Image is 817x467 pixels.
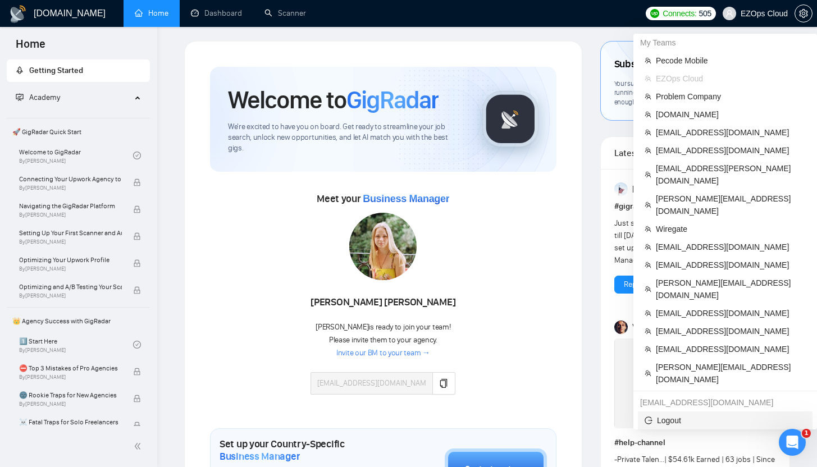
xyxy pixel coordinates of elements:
[614,146,667,160] span: Latest Posts from the GigRadar Community
[795,9,813,18] a: setting
[19,374,122,381] span: By [PERSON_NAME]
[645,328,651,335] span: team
[614,218,776,265] span: Just signed up [DATE], my onboarding call is not till [DATE]. Can anyone help me to get started t...
[645,346,651,352] span: team
[645,202,651,208] span: team
[614,276,651,294] button: Reply
[656,277,806,301] span: [PERSON_NAME][EMAIL_ADDRESS][DOMAIN_NAME]
[19,332,133,357] a: 1️⃣ Start HereBy[PERSON_NAME]
[220,450,300,463] span: Business Manager
[133,259,141,267] span: lock
[135,8,168,18] a: homeHome
[645,370,651,377] span: team
[133,178,141,186] span: lock
[29,66,83,75] span: Getting Started
[645,244,651,250] span: team
[363,193,449,204] span: Business Manager
[228,122,464,154] span: We're excited to have you on board. Get ready to streamline your job search, unlock new opportuni...
[133,286,141,294] span: lock
[191,8,242,18] a: dashboardDashboard
[656,223,806,235] span: Wiregate
[656,361,806,386] span: [PERSON_NAME][EMAIL_ADDRESS][DOMAIN_NAME]
[663,7,696,20] span: Connects:
[725,10,733,17] span: user
[656,90,806,103] span: Problem Company
[617,455,664,464] a: Private Talen...
[656,343,806,355] span: [EMAIL_ADDRESS][DOMAIN_NAME]
[311,293,455,312] div: [PERSON_NAME] [PERSON_NAME]
[336,348,430,359] a: Invite our BM to your team →
[19,185,122,191] span: By [PERSON_NAME]
[133,422,141,429] span: lock
[19,265,122,272] span: By [PERSON_NAME]
[645,171,651,178] span: team
[133,341,141,349] span: check-circle
[220,438,389,463] h1: Set up your Country-Specific
[645,129,651,136] span: team
[656,259,806,271] span: [EMAIL_ADDRESS][DOMAIN_NAME]
[656,126,806,139] span: [EMAIL_ADDRESS][DOMAIN_NAME]
[19,227,122,239] span: Setting Up Your First Scanner and Auto-Bidder
[16,93,60,102] span: Academy
[19,416,122,428] span: ☠️ Fatal Traps for Solo Freelancers
[614,55,670,74] span: Subscription
[645,93,651,100] span: team
[645,57,651,64] span: team
[633,34,817,52] div: My Teams
[432,372,456,395] button: copy
[19,292,122,299] span: By [PERSON_NAME]
[656,307,806,319] span: [EMAIL_ADDRESS][DOMAIN_NAME]
[19,363,122,374] span: ⛔ Top 3 Mistakes of Pro Agencies
[19,281,122,292] span: Optimizing and A/B Testing Your Scanner for Better Results
[645,414,806,427] span: Logout
[133,152,141,159] span: check-circle
[7,36,54,59] span: Home
[439,379,448,388] span: copy
[614,321,628,334] img: Vadym
[133,368,141,376] span: lock
[656,193,806,217] span: [PERSON_NAME][EMAIL_ADDRESS][DOMAIN_NAME]
[19,401,122,408] span: By [PERSON_NAME]
[795,4,813,22] button: setting
[8,121,149,143] span: 🚀 GigRadar Quick Start
[19,212,122,218] span: By [PERSON_NAME]
[133,232,141,240] span: lock
[19,173,122,185] span: Connecting Your Upwork Agency to GigRadar
[656,108,806,121] span: [DOMAIN_NAME]
[645,286,651,292] span: team
[19,239,122,245] span: By [PERSON_NAME]
[317,193,449,205] span: Meet your
[19,254,122,265] span: Optimizing Your Upwork Profile
[614,200,776,213] h1: # gigradar-hub
[349,213,417,280] img: 1686179443565-78.jpg
[614,338,749,428] img: weqQh+iSagEgQAAAABJRU5ErkJggg==
[614,79,774,106] span: Your subscription is set to renew on . To keep things running smoothly, make sure your payment me...
[624,278,642,291] a: Reply
[645,75,651,82] span: team
[19,200,122,212] span: Navigating the GigRadar Platform
[645,262,651,268] span: team
[645,416,652,424] span: logout
[316,322,450,332] span: [PERSON_NAME] is ready to join your team!
[9,5,27,23] img: logo
[8,310,149,332] span: 👑 Agency Success with GigRadar
[614,437,776,449] h1: # help-channel
[7,59,150,82] li: Getting Started
[19,390,122,401] span: 🌚 Rookie Traps for New Agencies
[329,335,437,345] span: Please invite them to your agency.
[228,85,439,115] h1: Welcome to
[645,226,651,232] span: team
[19,143,133,168] a: Welcome to GigRadarBy[PERSON_NAME]
[656,72,806,85] span: EZOps Cloud
[699,7,711,20] span: 505
[264,8,306,18] a: searchScanner
[614,182,628,196] img: Anisuzzaman Khan
[29,93,60,102] span: Academy
[650,9,659,18] img: upwork-logo.png
[645,310,651,317] span: team
[133,205,141,213] span: lock
[656,162,806,187] span: [EMAIL_ADDRESS][PERSON_NAME][DOMAIN_NAME]
[133,395,141,402] span: lock
[633,393,817,411] div: ari.sulistya@gigradar.io
[656,54,806,67] span: Pecode Mobile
